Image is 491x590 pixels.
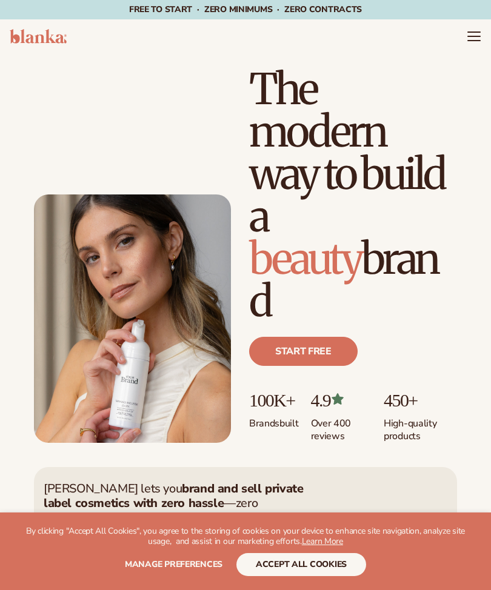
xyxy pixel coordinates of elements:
span: beauty [249,232,361,285]
span: Manage preferences [125,559,222,570]
p: Over 400 reviews [311,410,372,443]
img: Female holding tanning mousse. [34,194,231,443]
h1: The modern way to build a brand [249,68,457,322]
strong: brand and sell private label cosmetics with zero hassle [44,480,303,511]
img: logo [10,29,67,44]
button: accept all cookies [236,553,366,576]
button: Manage preferences [125,553,222,576]
p: Brands built [249,410,299,430]
a: Learn More [302,535,343,547]
a: Start free [249,337,358,366]
summary: Menu [467,29,481,44]
p: High-quality products [384,410,457,443]
span: Free to start · ZERO minimums · ZERO contracts [129,4,362,15]
p: [PERSON_NAME] lets you —zero inventory, zero upfront costs, and we handle fulfillment for you. [44,482,304,540]
p: 450+ [384,390,457,410]
p: 4.9 [311,390,372,410]
p: By clicking "Accept All Cookies", you agree to the storing of cookies on your device to enhance s... [24,526,467,547]
p: 100K+ [249,390,299,410]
